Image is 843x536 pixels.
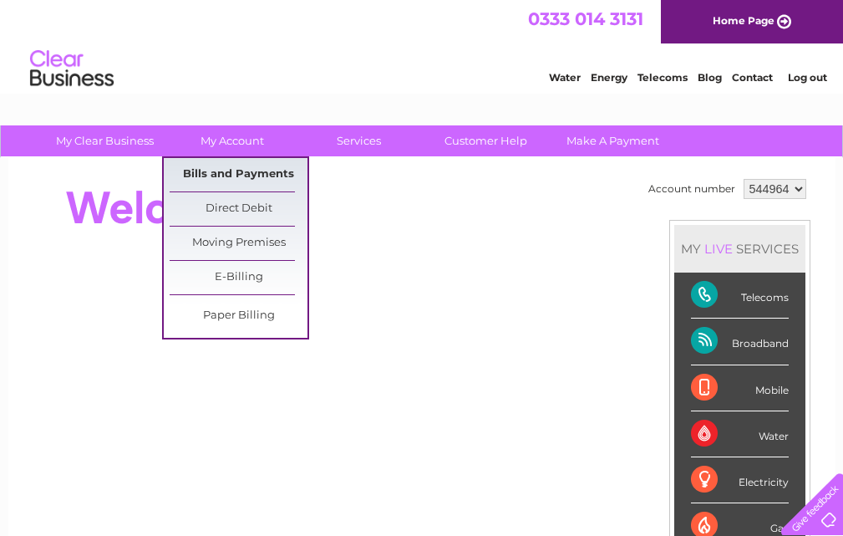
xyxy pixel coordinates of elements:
[544,125,682,156] a: Make A Payment
[163,125,301,156] a: My Account
[28,9,817,81] div: Clear Business is a trading name of Verastar Limited (registered in [GEOGRAPHIC_DATA] No. 3667643...
[788,71,827,84] a: Log out
[170,227,307,260] a: Moving Premises
[290,125,428,156] a: Services
[691,319,789,365] div: Broadband
[701,241,736,257] div: LIVE
[29,43,114,94] img: logo.png
[170,299,307,333] a: Paper Billing
[417,125,555,156] a: Customer Help
[691,273,789,319] div: Telecoms
[549,71,581,84] a: Water
[691,457,789,503] div: Electricity
[691,365,789,411] div: Mobile
[732,71,773,84] a: Contact
[170,192,307,226] a: Direct Debit
[528,8,643,29] a: 0333 014 3131
[674,225,805,273] div: MY SERVICES
[691,411,789,457] div: Water
[644,175,739,203] td: Account number
[591,71,627,84] a: Energy
[698,71,722,84] a: Blog
[170,158,307,191] a: Bills and Payments
[637,71,688,84] a: Telecoms
[170,261,307,294] a: E-Billing
[36,125,174,156] a: My Clear Business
